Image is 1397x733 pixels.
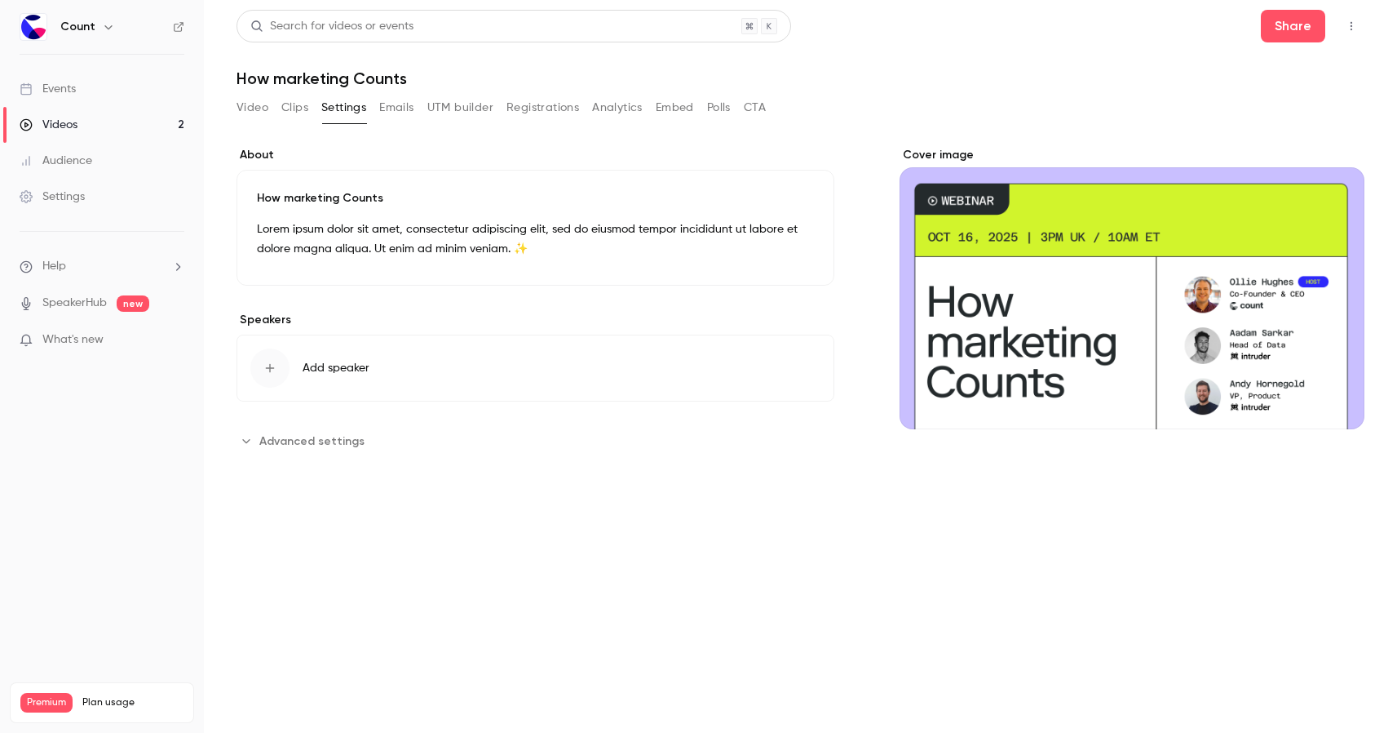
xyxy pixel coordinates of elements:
button: Add speaker [237,335,834,402]
button: Emails [379,95,413,121]
button: CTA [744,95,766,121]
div: Settings [20,189,85,205]
button: Registrations [506,95,579,121]
button: Settings [321,95,366,121]
label: Speakers [237,312,834,328]
button: Top Bar Actions [1338,13,1364,39]
button: Clips [281,95,308,121]
h1: How marketing Counts [237,69,1364,88]
button: Advanced settings [237,428,374,454]
span: new [117,295,149,312]
h6: Count [60,19,95,35]
p: Lorem ipsum dolor sit amet, consectetur adipiscing elit, sed do eiusmod tempor incididunt ut labo... [257,220,814,259]
span: Help [42,258,66,275]
label: About [237,147,834,163]
span: Premium [20,693,73,713]
div: Search for videos or events [250,18,413,35]
div: Videos [20,117,77,133]
button: Embed [656,95,694,121]
button: Video [237,95,268,121]
section: Cover image [900,147,1364,429]
button: Analytics [592,95,643,121]
span: What's new [42,331,104,349]
button: Share [1261,10,1325,42]
section: Advanced settings [237,428,834,454]
img: Count [20,14,46,40]
button: UTM builder [427,95,493,121]
span: Advanced settings [259,433,365,450]
li: help-dropdown-opener [20,258,184,275]
div: Events [20,81,76,97]
div: Audience [20,153,92,169]
span: Add speaker [303,360,369,376]
p: How marketing Counts [257,190,814,207]
label: Cover image [900,147,1364,163]
span: Plan usage [82,696,183,709]
a: SpeakerHub [42,295,107,312]
button: Polls [707,95,731,121]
